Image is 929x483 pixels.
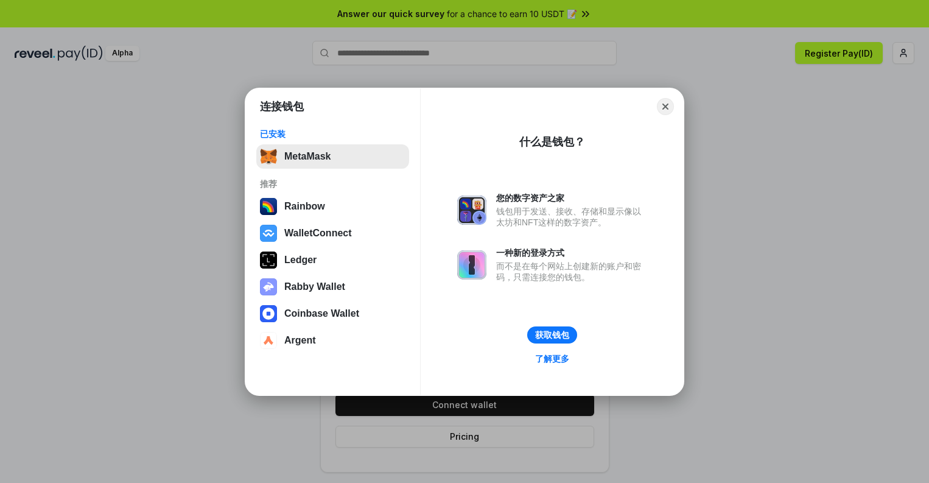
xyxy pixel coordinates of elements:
div: Argent [284,335,316,346]
div: 您的数字资产之家 [496,192,647,203]
button: Close [657,98,674,115]
div: 什么是钱包？ [519,135,585,149]
div: Coinbase Wallet [284,308,359,319]
div: Ledger [284,255,317,266]
div: 了解更多 [535,353,569,364]
button: MetaMask [256,144,409,169]
div: 获取钱包 [535,330,569,340]
button: Rainbow [256,194,409,219]
div: 钱包用于发送、接收、存储和显示像以太坊和NFT这样的数字资产。 [496,206,647,228]
button: Argent [256,328,409,353]
div: MetaMask [284,151,331,162]
img: svg+xml,%3Csvg%20fill%3D%22none%22%20height%3D%2233%22%20viewBox%3D%220%200%2035%2033%22%20width%... [260,148,277,165]
img: svg+xml,%3Csvg%20xmlns%3D%22http%3A%2F%2Fwww.w3.org%2F2000%2Fsvg%22%20fill%3D%22none%22%20viewBox... [260,278,277,295]
div: 已安装 [260,129,405,139]
div: 而不是在每个网站上创建新的账户和密码，只需连接您的钱包。 [496,261,647,283]
button: 获取钱包 [527,326,577,344]
div: WalletConnect [284,228,352,239]
div: Rabby Wallet [284,281,345,292]
img: svg+xml,%3Csvg%20width%3D%22120%22%20height%3D%22120%22%20viewBox%3D%220%200%20120%20120%22%20fil... [260,198,277,215]
div: 推荐 [260,178,405,189]
div: 一种新的登录方式 [496,247,647,258]
img: svg+xml,%3Csvg%20width%3D%2228%22%20height%3D%2228%22%20viewBox%3D%220%200%2028%2028%22%20fill%3D... [260,332,277,349]
div: Rainbow [284,201,325,212]
button: Coinbase Wallet [256,301,409,326]
h1: 连接钱包 [260,99,304,114]
img: svg+xml,%3Csvg%20width%3D%2228%22%20height%3D%2228%22%20viewBox%3D%220%200%2028%2028%22%20fill%3D... [260,225,277,242]
img: svg+xml,%3Csvg%20width%3D%2228%22%20height%3D%2228%22%20viewBox%3D%220%200%2028%2028%22%20fill%3D... [260,305,277,322]
img: svg+xml,%3Csvg%20xmlns%3D%22http%3A%2F%2Fwww.w3.org%2F2000%2Fsvg%22%20width%3D%2228%22%20height%3... [260,252,277,269]
img: svg+xml,%3Csvg%20xmlns%3D%22http%3A%2F%2Fwww.w3.org%2F2000%2Fsvg%22%20fill%3D%22none%22%20viewBox... [457,196,486,225]
button: WalletConnect [256,221,409,245]
button: Ledger [256,248,409,272]
button: Rabby Wallet [256,275,409,299]
img: svg+xml,%3Csvg%20xmlns%3D%22http%3A%2F%2Fwww.w3.org%2F2000%2Fsvg%22%20fill%3D%22none%22%20viewBox... [457,250,486,280]
a: 了解更多 [528,351,577,367]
